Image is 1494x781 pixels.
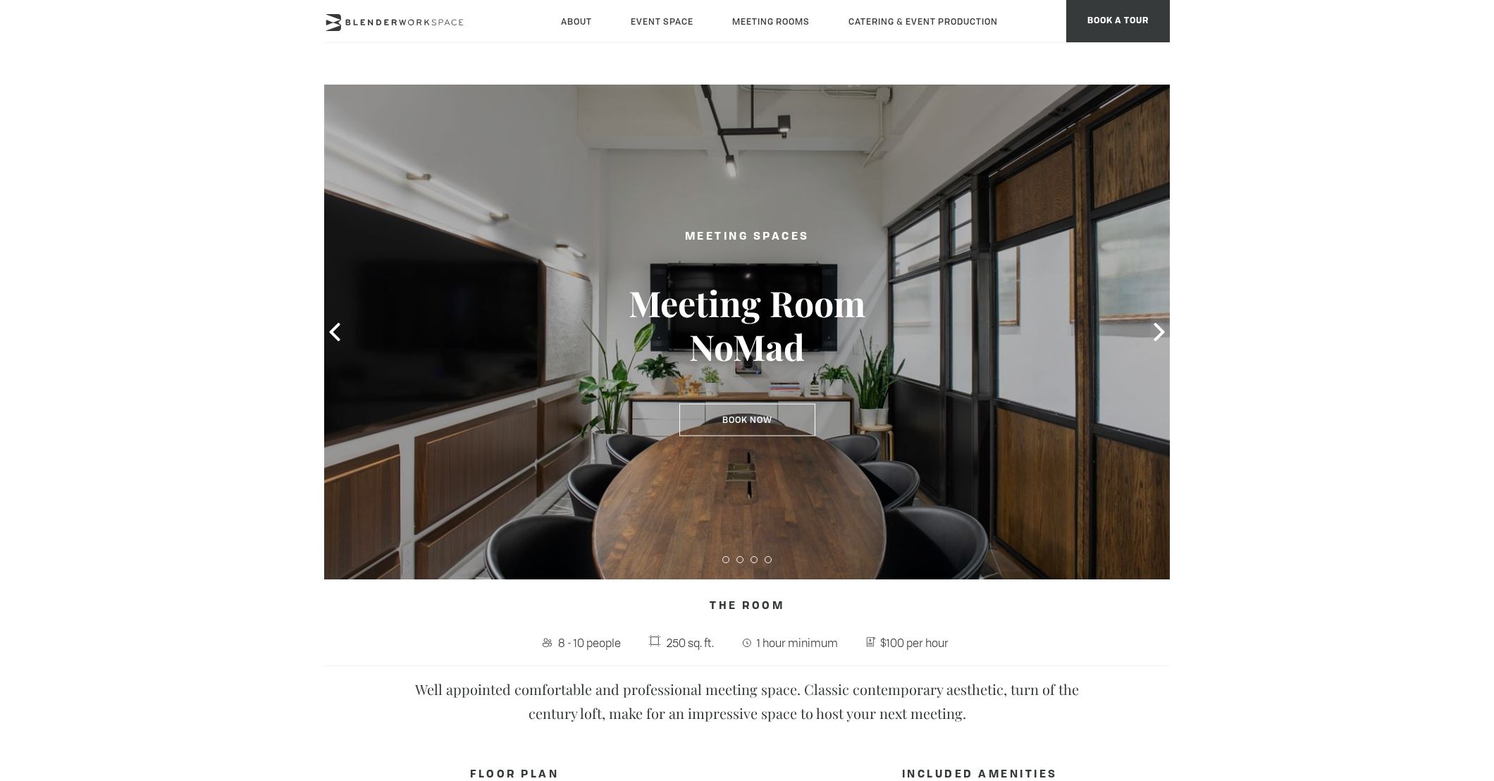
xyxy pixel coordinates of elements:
a: Book Now [679,404,815,436]
h4: The Room [324,594,1170,620]
h3: Meeting Room NoMad [585,281,909,369]
h2: Meeting Spaces [585,228,909,246]
p: Well appointed comfortable and professional meeting space. Classic contemporary aesthetic, turn o... [395,677,1099,725]
span: 1 hour minimum [753,632,841,654]
span: $100 per hour [877,632,953,654]
span: 8 - 10 people [555,632,624,654]
span: 250 sq. ft. [663,632,717,654]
